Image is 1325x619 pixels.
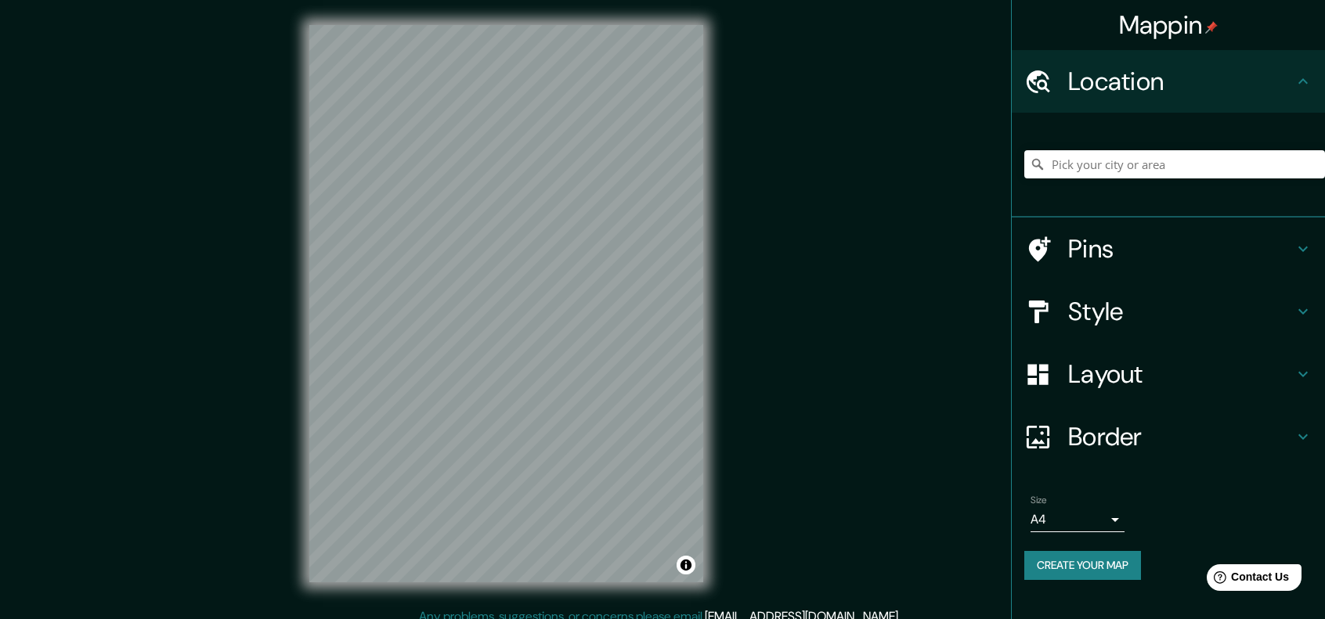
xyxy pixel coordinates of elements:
[309,25,703,582] canvas: Map
[1068,296,1294,327] h4: Style
[1012,280,1325,343] div: Style
[1068,66,1294,97] h4: Location
[1024,150,1325,178] input: Pick your city or area
[1012,218,1325,280] div: Pins
[1205,21,1218,34] img: pin-icon.png
[1024,551,1141,580] button: Create your map
[1012,50,1325,113] div: Location
[1068,421,1294,452] h4: Border
[1119,9,1218,41] h4: Mappin
[677,556,695,574] button: Toggle attribution
[1068,358,1294,390] h4: Layout
[1012,343,1325,405] div: Layout
[1068,233,1294,265] h4: Pins
[1012,405,1325,468] div: Border
[1031,494,1047,507] label: Size
[1031,507,1125,532] div: A4
[1186,558,1308,602] iframe: Help widget launcher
